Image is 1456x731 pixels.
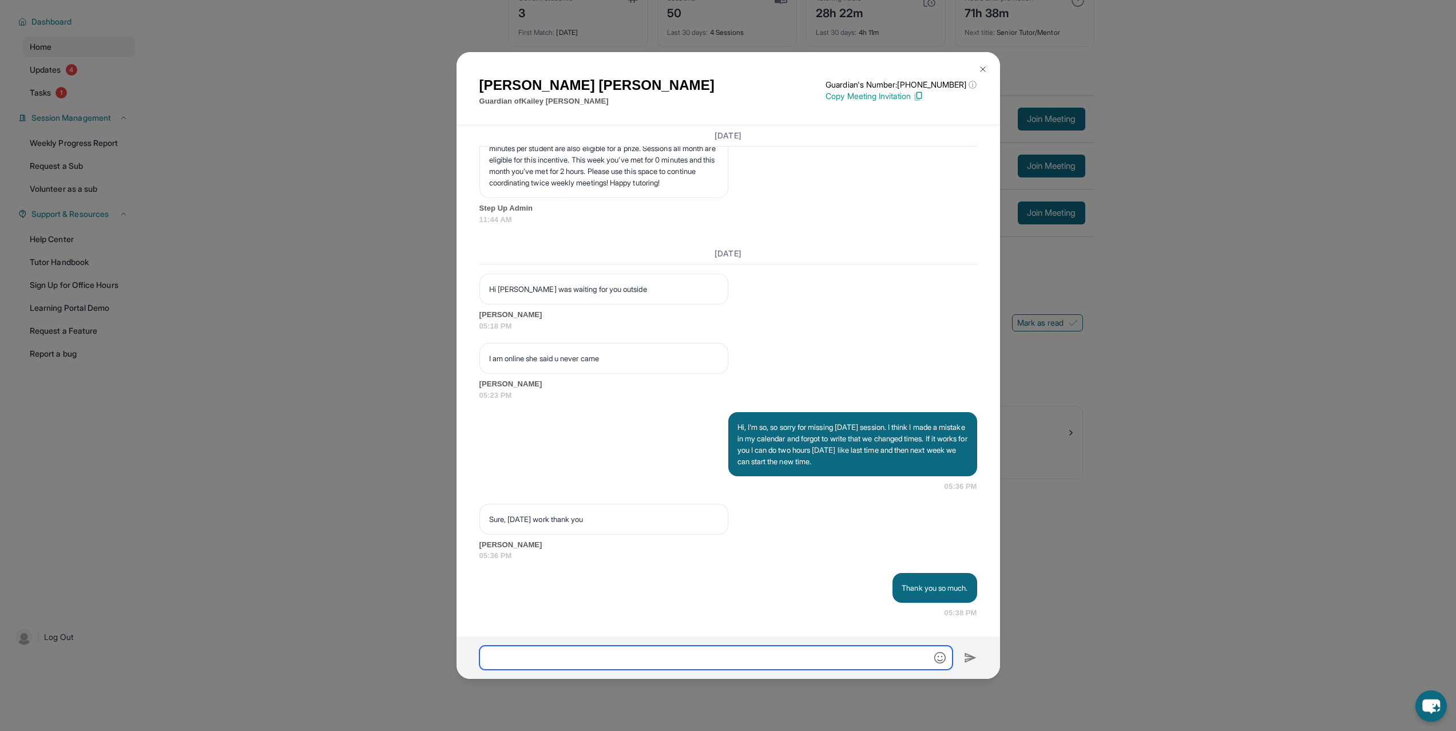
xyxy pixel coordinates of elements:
[479,96,715,107] p: Guardian of Kailey [PERSON_NAME]
[479,75,715,96] h1: [PERSON_NAME] [PERSON_NAME]
[826,90,977,102] p: Copy Meeting Invitation
[826,79,977,90] p: Guardian's Number: [PHONE_NUMBER]
[479,309,977,321] span: [PERSON_NAME]
[737,421,968,467] p: Hi, I'm so, so sorry for missing [DATE] session. I think I made a mistake in my calendar and forg...
[479,130,977,141] h3: [DATE]
[964,651,977,665] img: Send icon
[978,65,987,74] img: Close Icon
[945,481,977,492] span: 05:36 PM
[489,283,719,295] p: Hi [PERSON_NAME] was waiting for you outside
[479,378,977,390] span: [PERSON_NAME]
[479,321,977,332] span: 05:18 PM
[489,513,719,525] p: Sure, [DATE] work thank you
[1415,690,1447,722] button: chat-button
[479,539,977,551] span: [PERSON_NAME]
[479,390,977,401] span: 05:23 PM
[969,79,977,90] span: ⓘ
[479,214,977,226] span: 11:44 AM
[479,248,977,259] h3: [DATE]
[479,203,977,214] span: Step Up Admin
[945,607,977,619] span: 05:38 PM
[489,353,719,364] p: I am online she said u never came
[902,582,967,594] p: Thank you so much.
[479,550,977,562] span: 05:36 PM
[934,652,946,663] img: Emoji
[913,91,923,101] img: Copy Icon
